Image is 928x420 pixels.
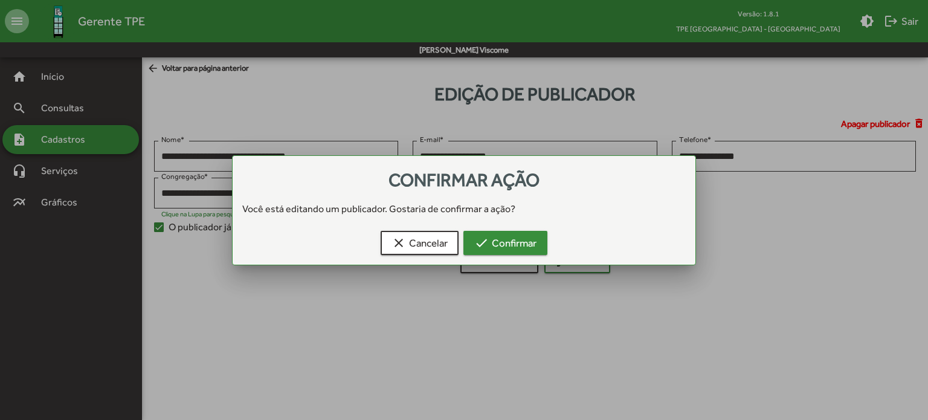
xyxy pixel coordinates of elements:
button: Cancelar [381,231,459,255]
span: Cancelar [391,232,448,254]
mat-icon: check [474,236,489,250]
mat-icon: clear [391,236,406,250]
span: Confirmar [474,232,536,254]
span: Confirmar ação [388,169,540,190]
button: Confirmar [463,231,547,255]
div: Você está editando um publicador. Gostaria de confirmar a ação? [233,202,695,216]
